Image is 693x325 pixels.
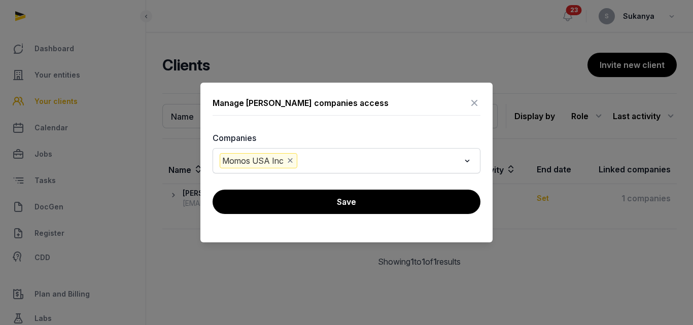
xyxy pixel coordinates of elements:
[218,151,475,170] div: Search for option
[213,132,480,144] label: Companies
[286,154,295,168] button: Deselect Momos USA Inc
[220,153,297,168] span: Momos USA Inc
[213,190,480,214] button: Save
[299,153,460,168] input: Search for option
[213,97,389,109] div: Manage [PERSON_NAME] companies access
